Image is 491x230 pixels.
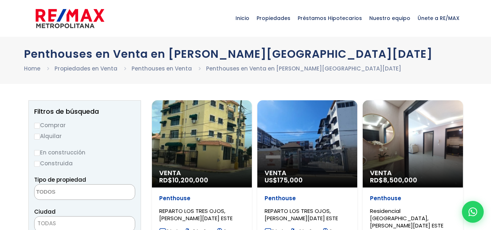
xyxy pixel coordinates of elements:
[370,169,455,177] span: Venta
[34,108,135,115] h2: Filtros de búsqueda
[159,175,208,185] span: RD$
[206,64,401,73] li: Penthouses en Venta en [PERSON_NAME][GEOGRAPHIC_DATA][DATE]
[265,169,350,177] span: Venta
[37,219,56,227] span: TODAS
[383,175,417,185] span: 8,500,000
[34,150,40,156] input: En construcción
[159,195,245,202] p: Penthouse
[232,7,253,29] span: Inicio
[34,176,86,183] span: Tipo de propiedad
[34,121,135,130] label: Comprar
[265,207,338,222] span: REPARTO LOS TRES OJOS, [PERSON_NAME][DATE] ESTE
[36,8,104,29] img: remax-metropolitana-logo
[34,208,56,215] span: Ciudad
[132,65,192,72] a: Penthouses en Venta
[34,159,135,168] label: Construida
[277,175,303,185] span: 175,000
[24,65,40,72] a: Home
[265,175,303,185] span: US$
[35,185,105,200] textarea: Search
[159,207,233,222] span: REPARTO LOS TRES OJOS, [PERSON_NAME][DATE] ESTE
[366,7,414,29] span: Nuestro equipo
[34,132,135,141] label: Alquilar
[294,7,366,29] span: Préstamos Hipotecarios
[34,123,40,129] input: Comprar
[265,195,350,202] p: Penthouse
[35,218,135,229] span: TODAS
[159,169,245,177] span: Venta
[34,134,40,140] input: Alquilar
[414,7,463,29] span: Únete a RE/MAX
[34,148,135,157] label: En construcción
[55,65,117,72] a: Propiedades en Venta
[370,175,417,185] span: RD$
[34,161,40,167] input: Construida
[253,7,294,29] span: Propiedades
[370,207,443,229] span: Residencial [GEOGRAPHIC_DATA], [PERSON_NAME][DATE] ESTE
[172,175,208,185] span: 10,200,000
[370,195,455,202] p: Penthouse
[24,48,467,60] h1: Penthouses en Venta en [PERSON_NAME][GEOGRAPHIC_DATA][DATE]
